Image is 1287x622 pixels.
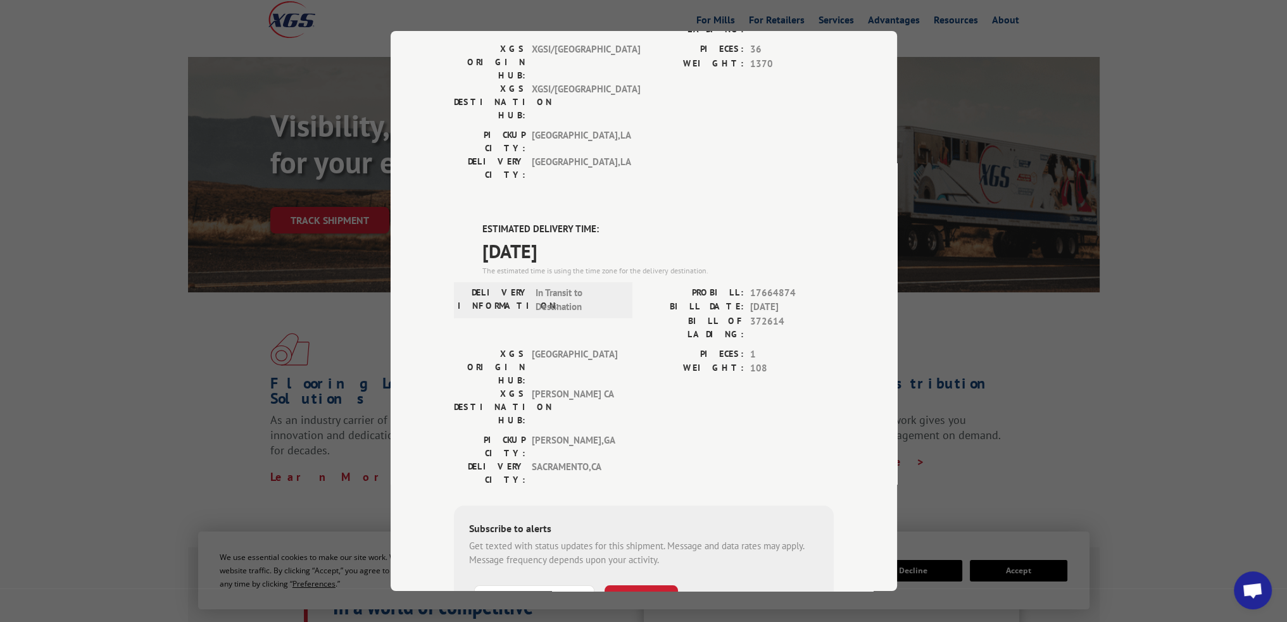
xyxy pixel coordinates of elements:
[474,585,594,612] input: Phone Number
[750,361,834,376] span: 108
[644,347,744,362] label: PIECES:
[482,237,834,265] span: [DATE]
[532,460,617,487] span: SACRAMENTO , CA
[644,286,744,301] label: PROBILL:
[750,347,834,362] span: 1
[750,286,834,301] span: 17664874
[469,521,819,539] div: Subscribe to alerts
[532,433,617,460] span: [PERSON_NAME] , GA
[644,42,744,57] label: PIECES:
[532,155,617,182] span: [GEOGRAPHIC_DATA] , LA
[644,314,744,341] label: BILL OF LADING:
[605,585,678,612] button: SUBSCRIBE
[644,300,744,314] label: BILL DATE:
[644,57,744,72] label: WEIGHT:
[750,300,834,314] span: [DATE]
[750,42,834,57] span: 36
[482,265,834,277] div: The estimated time is using the time zone for the delivery destination.
[454,347,525,387] label: XGS ORIGIN HUB:
[532,82,617,122] span: XGSI/[GEOGRAPHIC_DATA]
[454,433,525,460] label: PICKUP CITY:
[750,57,834,72] span: 1370
[532,42,617,82] span: XGSI/[GEOGRAPHIC_DATA]
[532,387,617,427] span: [PERSON_NAME] CA
[454,42,525,82] label: XGS ORIGIN HUB:
[532,128,617,155] span: [GEOGRAPHIC_DATA] , LA
[454,387,525,427] label: XGS DESTINATION HUB:
[458,286,529,314] label: DELIVERY INFORMATION:
[644,361,744,376] label: WEIGHT:
[536,286,621,314] span: In Transit to Destination
[750,314,834,341] span: 372614
[454,128,525,155] label: PICKUP CITY:
[1234,571,1272,609] div: Open chat
[454,82,525,122] label: XGS DESTINATION HUB:
[532,347,617,387] span: [GEOGRAPHIC_DATA]
[454,460,525,487] label: DELIVERY CITY:
[482,222,834,237] label: ESTIMATED DELIVERY TIME:
[454,155,525,182] label: DELIVERY CITY:
[469,539,819,568] div: Get texted with status updates for this shipment. Message and data rates may apply. Message frequ...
